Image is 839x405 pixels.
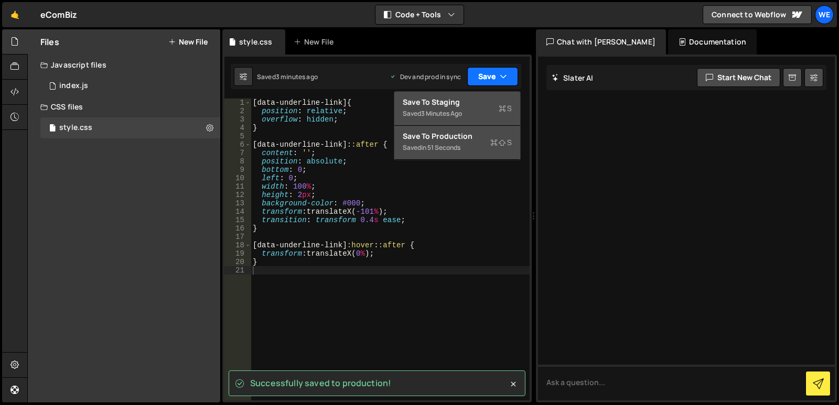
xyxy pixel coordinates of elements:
div: 9 [224,166,251,174]
div: 3 minutes ago [421,109,462,118]
div: Save to Staging [403,97,512,107]
div: 21 [224,266,251,275]
div: Dev and prod in sync [390,72,461,81]
div: 14 [224,207,251,216]
div: 18 [224,241,251,249]
div: 7 [224,149,251,157]
span: S [499,103,512,114]
div: 2 [224,107,251,115]
div: 19 [224,249,251,258]
div: 17157/47374.js [40,75,220,96]
a: We [815,5,834,24]
div: 17157/47525.css [40,117,220,138]
div: style.css [239,37,272,47]
div: 6 [224,140,251,149]
div: Saved [403,141,512,154]
div: Saved [257,72,318,81]
div: Javascript files [28,54,220,75]
div: Saved [403,107,512,120]
div: 3 minutes ago [276,72,318,81]
div: eComBiz [40,8,77,21]
div: 4 [224,124,251,132]
span: S [490,137,512,148]
h2: Slater AI [552,73,594,83]
div: 16 [224,224,251,233]
div: 17 [224,233,251,241]
div: 3 [224,115,251,124]
a: Connect to Webflow [703,5,812,24]
button: Code + Tools [375,5,464,24]
a: 🤙 [2,2,28,27]
div: 10 [224,174,251,182]
div: 8 [224,157,251,166]
button: New File [168,38,208,46]
div: New File [294,37,338,47]
div: 12 [224,191,251,199]
div: CSS files [28,96,220,117]
div: 5 [224,132,251,140]
div: 13 [224,199,251,207]
div: 20 [224,258,251,266]
button: Save [467,67,518,86]
div: Chat with [PERSON_NAME] [536,29,666,54]
div: 1 [224,98,251,107]
button: Save to ProductionS Savedin 51 seconds [394,126,520,160]
div: 15 [224,216,251,224]
div: style.css [59,123,92,133]
h2: Files [40,36,59,48]
div: in 51 seconds [421,143,460,152]
div: index.js [59,81,88,91]
button: Start new chat [697,68,780,87]
div: Save to Production [403,131,512,141]
span: Successfully saved to production! [250,377,391,389]
div: Documentation [668,29,757,54]
button: Save to StagingS Saved3 minutes ago [394,92,520,126]
div: 11 [224,182,251,191]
